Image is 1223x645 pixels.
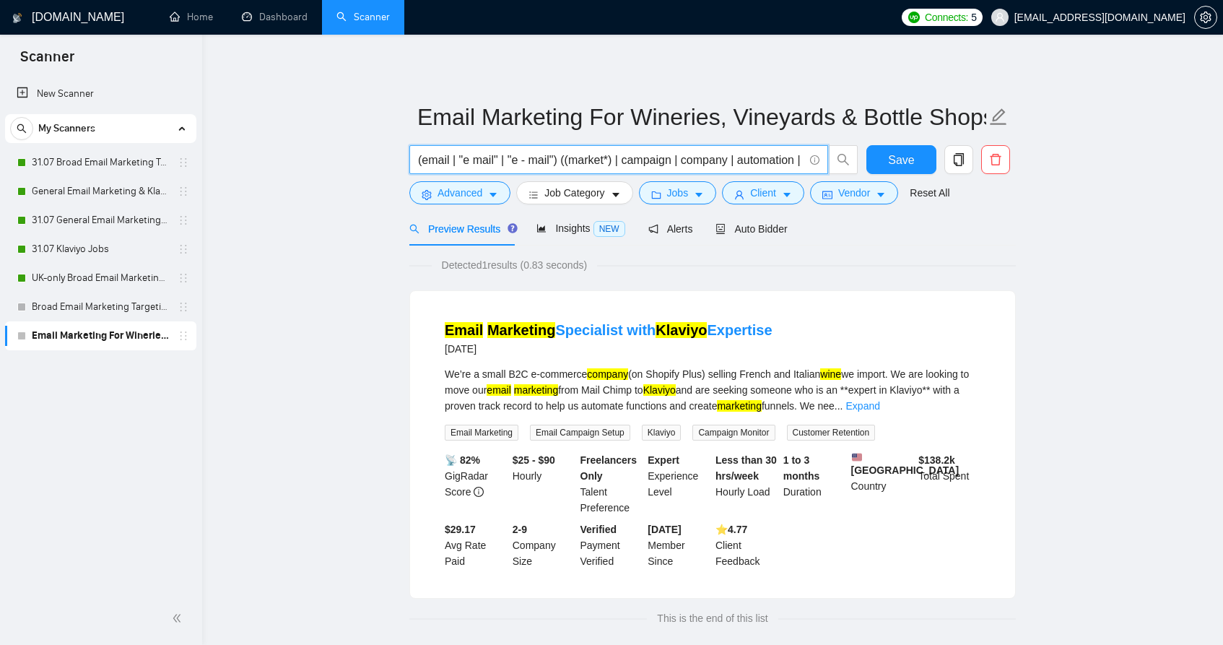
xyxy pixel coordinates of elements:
mark: Klaviyo [643,384,676,396]
a: homeHome [170,11,213,23]
span: caret-down [611,189,621,200]
img: logo [12,7,22,30]
b: Verified [580,524,617,535]
button: Save [866,145,936,174]
span: folder [651,189,661,200]
div: Hourly [510,452,578,516]
span: bars [528,189,539,200]
span: holder [178,301,189,313]
div: Member Since [645,521,713,569]
span: Jobs [667,185,689,201]
span: Connects: [925,9,968,25]
span: setting [1195,12,1217,23]
span: holder [178,215,189,226]
span: Email Marketing [445,425,518,441]
div: GigRadar Score [442,452,510,516]
mark: Klaviyo [656,322,707,338]
button: search [10,117,33,140]
span: double-left [172,611,186,625]
div: Duration [780,452,848,516]
div: [DATE] [445,340,772,358]
mark: email [487,384,510,396]
b: [GEOGRAPHIC_DATA] [851,452,959,476]
span: info-circle [474,487,484,497]
a: Email Marketing For Wineries, Vineyards & Bottle Shops [32,321,169,350]
b: $ 138.2k [918,454,955,466]
mark: company [587,368,628,380]
span: delete [982,153,1009,166]
span: notification [648,224,658,234]
a: Reset All [910,185,949,201]
div: Talent Preference [578,452,645,516]
mark: wine [820,368,841,380]
b: Expert [648,454,679,466]
span: caret-down [694,189,704,200]
span: Campaign Monitor [692,425,775,441]
span: Auto Bidder [715,223,787,235]
li: My Scanners [5,114,196,350]
span: holder [178,243,189,255]
span: Klaviyo [642,425,682,441]
div: Client Feedback [713,521,780,569]
span: Preview Results [409,223,513,235]
mark: Email [445,322,483,338]
b: [DATE] [648,524,681,535]
a: 31.07 Broad Email Marketing Targeting (New) [32,148,169,177]
span: NEW [593,221,625,237]
span: Advanced [438,185,482,201]
b: Less than 30 hrs/week [715,454,777,482]
input: Search Freelance Jobs... [418,151,804,169]
img: upwork-logo.png [908,12,920,23]
span: Save [888,151,914,169]
span: caret-down [782,189,792,200]
span: setting [422,189,432,200]
a: Expand [846,400,880,412]
div: Country [848,452,916,516]
div: Payment Verified [578,521,645,569]
iframe: Intercom live chat [1174,596,1209,631]
span: ... [835,400,843,412]
span: caret-down [876,189,886,200]
div: Hourly Load [713,452,780,516]
a: searchScanner [336,11,390,23]
a: dashboardDashboard [242,11,308,23]
a: Email MarketingSpecialist withKlaviyoExpertise [445,322,772,338]
button: idcardVendorcaret-down [810,181,898,204]
a: Broad Email Marketing Targeting (New) [32,293,169,321]
button: folderJobscaret-down [639,181,717,204]
mark: marketing [514,384,558,396]
span: Email Campaign Setup [530,425,630,441]
button: search [829,145,858,174]
button: copy [944,145,973,174]
span: copy [945,153,972,166]
span: Client [750,185,776,201]
span: holder [178,272,189,284]
mark: marketing [717,400,761,412]
span: search [409,224,419,234]
span: holder [178,157,189,168]
span: idcard [822,189,832,200]
div: Total Spent [915,452,983,516]
b: Freelancers Only [580,454,637,482]
span: Job Category [544,185,604,201]
span: Scanner [9,46,86,77]
span: robot [715,224,726,234]
a: setting [1194,12,1217,23]
div: We’re a small B2C e-commerce (on Shopify Plus) selling French and Italian we import. We are looki... [445,366,980,414]
b: 1 to 3 months [783,454,820,482]
b: $29.17 [445,524,476,535]
div: Avg Rate Paid [442,521,510,569]
span: edit [989,108,1008,126]
b: 📡 82% [445,454,480,466]
button: delete [981,145,1010,174]
span: 5 [971,9,977,25]
span: Vendor [838,185,870,201]
span: holder [178,330,189,342]
span: Insights [536,222,624,234]
a: General Email Marketing & Klaviyo Jobs [32,177,169,206]
span: Customer Retention [787,425,876,441]
span: This is the end of this list [647,610,778,626]
button: barsJob Categorycaret-down [516,181,632,204]
li: New Scanner [5,79,196,108]
div: Experience Level [645,452,713,516]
